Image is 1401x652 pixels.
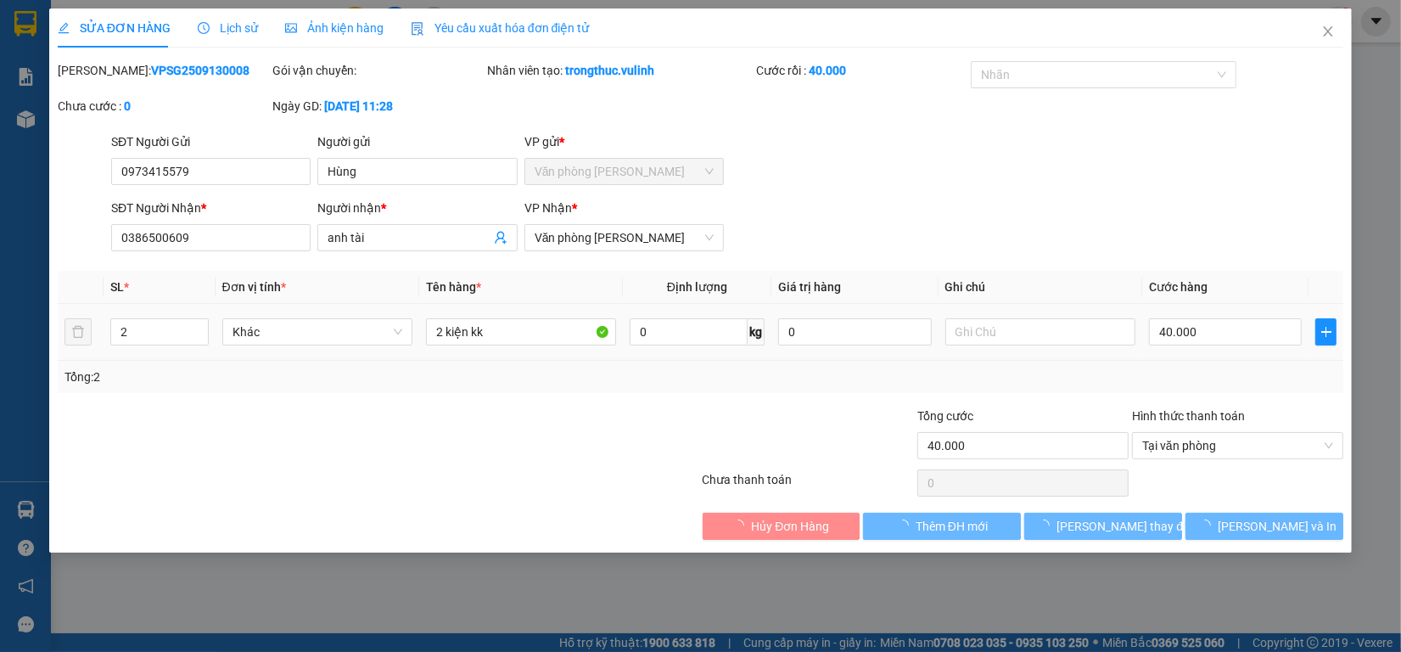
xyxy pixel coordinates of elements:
span: Khác [233,319,402,345]
div: Gói vận chuyển: [272,61,484,80]
div: Nhân viên tạo: [487,61,753,80]
span: kg [748,318,765,346]
b: 40.000 [809,64,846,77]
button: [PERSON_NAME] và In [1185,513,1343,540]
span: Văn phòng Cao Thắng [535,159,714,184]
span: loading [1038,520,1056,531]
div: Cước rồi : [756,61,967,80]
button: Close [1304,8,1352,56]
div: Ngày GD: [272,97,484,115]
li: 1900 8181 [8,122,323,143]
span: plus [1316,325,1336,339]
b: 0 [124,99,131,113]
span: close [1321,25,1335,38]
span: Văn phòng Vũ Linh [535,225,714,250]
input: VD: Bàn, Ghế [426,318,616,346]
b: [DATE] 11:28 [324,99,393,113]
div: [PERSON_NAME]: [58,61,269,80]
li: E11, Đường số 8, Khu dân cư Nông [GEOGRAPHIC_DATA], Kv.[GEOGRAPHIC_DATA], [GEOGRAPHIC_DATA] [8,37,323,123]
div: Người nhận [317,199,517,217]
div: Tổng: 2 [64,368,541,386]
div: Chưa cước : [58,97,269,115]
span: Tại văn phòng [1142,433,1333,458]
span: SỬA ĐƠN HÀNG [58,21,171,35]
span: Ảnh kiện hàng [285,21,384,35]
b: trongthuc.vulinh [565,64,654,77]
img: icon [411,22,424,36]
label: Hình thức thanh toán [1132,409,1245,423]
span: Đơn vị tính [222,280,286,294]
input: Ghi Chú [945,318,1135,346]
span: loading [732,520,751,531]
div: VP gửi [524,132,724,151]
span: VP Nhận [524,201,572,215]
button: [PERSON_NAME] thay đổi [1024,513,1182,540]
th: Ghi chú [939,271,1142,304]
span: Thêm ĐH mới [916,517,988,536]
div: SĐT Người Gửi [111,132,311,151]
span: Giá trị hàng [778,280,841,294]
button: Thêm ĐH mới [863,513,1021,540]
div: Người gửi [317,132,517,151]
b: VPSG2509130008 [151,64,249,77]
span: Định lượng [667,280,727,294]
span: [PERSON_NAME] thay đổi [1056,517,1192,536]
span: loading [897,520,916,531]
span: Yêu cầu xuất hóa đơn điện tử [411,21,590,35]
img: logo.jpg [8,8,92,93]
span: Tổng cước [917,409,973,423]
span: Tên hàng [426,280,481,294]
span: picture [285,22,297,34]
button: Hủy Đơn Hàng [703,513,860,540]
span: user-add [494,231,507,244]
span: phone [8,126,21,139]
span: Cước hàng [1149,280,1208,294]
button: delete [64,318,92,346]
b: [PERSON_NAME] [98,11,240,32]
span: Hủy Đơn Hàng [751,517,829,536]
span: clock-circle [198,22,210,34]
span: [PERSON_NAME] và In [1218,517,1337,536]
span: loading [1199,520,1218,531]
span: Lịch sử [198,21,258,35]
span: edit [58,22,70,34]
span: environment [98,41,111,54]
button: plus [1315,318,1337,346]
span: SL [110,280,124,294]
div: SĐT Người Nhận [111,199,311,217]
div: Chưa thanh toán [700,470,915,500]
